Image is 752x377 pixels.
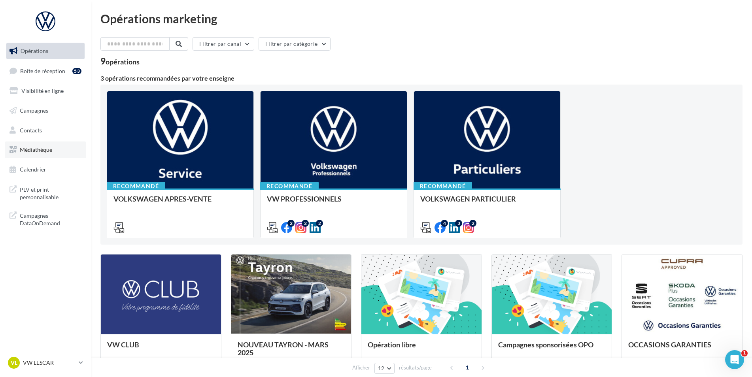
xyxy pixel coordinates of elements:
a: Médiathèque [5,141,86,158]
span: 1 [461,361,474,374]
iframe: Intercom live chat [725,350,744,369]
div: opérations [106,58,140,65]
div: 3 [455,220,462,227]
span: OCCASIONS GARANTIES [628,340,711,349]
a: VL VW LESCAR [6,355,85,370]
div: 3 opérations recommandées par votre enseigne [100,75,743,81]
div: 53 [72,68,81,74]
span: 1 [741,350,748,356]
span: Opérations [21,47,48,54]
div: 4 [441,220,448,227]
span: Campagnes sponsorisées OPO [498,340,593,349]
span: PLV et print personnalisable [20,184,81,201]
span: 12 [378,365,385,371]
span: Visibilité en ligne [21,87,64,94]
span: Opération libre [368,340,416,349]
div: 2 [302,220,309,227]
div: Recommandé [414,182,472,190]
button: 12 [374,363,395,374]
button: Filtrer par canal [193,37,254,51]
p: VW LESCAR [23,359,76,367]
div: Opérations marketing [100,13,743,25]
a: Campagnes DataOnDemand [5,207,86,230]
span: NOUVEAU TAYRON - MARS 2025 [238,340,329,357]
a: Calendrier [5,161,86,178]
span: VW PROFESSIONNELS [267,194,342,203]
a: Visibilité en ligne [5,83,86,99]
button: Filtrer par catégorie [259,37,331,51]
span: Campagnes [20,107,48,114]
span: VL [11,359,17,367]
a: Boîte de réception53 [5,62,86,79]
div: Recommandé [107,182,165,190]
span: résultats/page [399,364,432,371]
div: Recommandé [260,182,319,190]
span: VOLKSWAGEN APRES-VENTE [113,194,212,203]
a: PLV et print personnalisable [5,181,86,204]
span: Afficher [352,364,370,371]
div: 2 [316,220,323,227]
span: Boîte de réception [20,67,65,74]
div: 2 [469,220,476,227]
a: Contacts [5,122,86,139]
span: Calendrier [20,166,46,173]
a: Campagnes [5,102,86,119]
span: Médiathèque [20,146,52,153]
div: 2 [287,220,295,227]
span: Contacts [20,126,42,133]
span: VOLKSWAGEN PARTICULIER [420,194,516,203]
span: VW CLUB [107,340,139,349]
span: Campagnes DataOnDemand [20,210,81,227]
div: 9 [100,57,140,66]
a: Opérations [5,43,86,59]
